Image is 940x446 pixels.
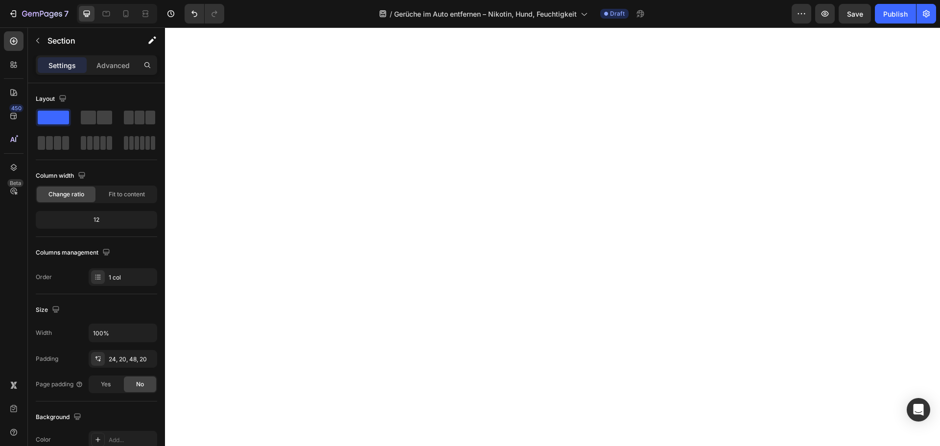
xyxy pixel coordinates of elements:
[38,213,155,227] div: 12
[136,380,144,389] span: No
[883,9,908,19] div: Publish
[36,380,83,389] div: Page padding
[109,190,145,199] span: Fit to content
[36,93,69,106] div: Layout
[839,4,871,23] button: Save
[185,4,224,23] div: Undo/Redo
[875,4,916,23] button: Publish
[165,27,940,446] iframe: Design area
[96,60,130,70] p: Advanced
[36,411,83,424] div: Background
[36,304,62,317] div: Size
[390,9,392,19] span: /
[907,398,930,422] div: Open Intercom Messenger
[7,179,23,187] div: Beta
[4,4,73,23] button: 7
[394,9,577,19] span: Gerüche im Auto entfernen – Nikotin, Hund, Feuchtigkeit
[101,380,111,389] span: Yes
[109,436,155,445] div: Add...
[64,8,69,20] p: 7
[109,273,155,282] div: 1 col
[48,60,76,70] p: Settings
[847,10,863,18] span: Save
[36,354,58,363] div: Padding
[47,35,128,47] p: Section
[48,190,84,199] span: Change ratio
[36,246,112,259] div: Columns management
[36,273,52,282] div: Order
[36,435,51,444] div: Color
[36,169,88,183] div: Column width
[89,324,157,342] input: Auto
[109,355,155,364] div: 24, 20, 48, 20
[36,329,52,337] div: Width
[9,104,23,112] div: 450
[610,9,625,18] span: Draft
